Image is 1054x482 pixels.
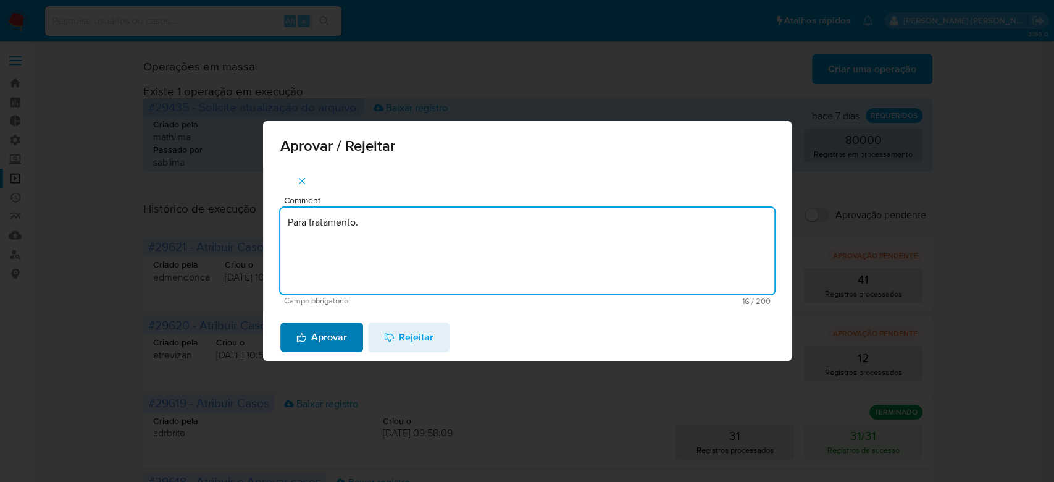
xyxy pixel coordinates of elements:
button: Aprovar [280,323,363,352]
button: Rejeitar [368,323,450,352]
span: Rejeitar [384,324,433,351]
span: Aprovar [296,324,347,351]
span: Comment [284,196,778,205]
span: Máximo 200 caracteres [527,297,771,305]
textarea: Para tratamento. [280,208,774,294]
span: Campo obrigatório [284,297,527,305]
span: Aprovar / Rejeitar [280,138,774,153]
